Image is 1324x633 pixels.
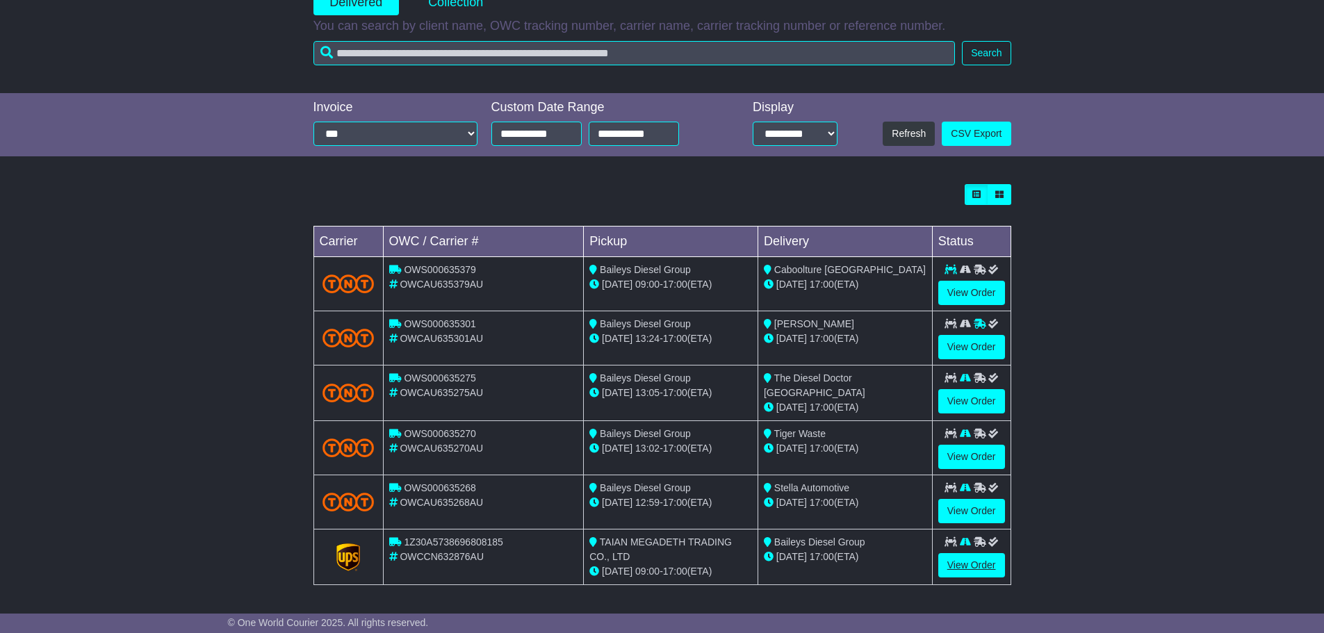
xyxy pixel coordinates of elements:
[589,495,752,510] div: - (ETA)
[400,551,484,562] span: OWCCN632876AU
[383,227,584,257] td: OWC / Carrier #
[776,551,807,562] span: [DATE]
[589,441,752,456] div: - (ETA)
[810,443,834,454] span: 17:00
[663,566,687,577] span: 17:00
[942,122,1011,146] a: CSV Export
[764,441,926,456] div: (ETA)
[404,482,476,493] span: OWS000635268
[932,227,1011,257] td: Status
[313,19,1011,34] p: You can search by client name, OWC tracking number, carrier name, carrier tracking number or refe...
[938,445,1005,469] a: View Order
[600,482,691,493] span: Baileys Diesel Group
[322,329,375,347] img: TNT_Domestic.png
[602,333,632,344] span: [DATE]
[810,279,834,290] span: 17:00
[663,279,687,290] span: 17:00
[938,389,1005,413] a: View Order
[776,402,807,413] span: [DATE]
[602,279,632,290] span: [DATE]
[774,536,865,548] span: Baileys Diesel Group
[600,264,691,275] span: Baileys Diesel Group
[663,497,687,508] span: 17:00
[322,274,375,293] img: TNT_Domestic.png
[663,443,687,454] span: 17:00
[810,333,834,344] span: 17:00
[938,553,1005,577] a: View Order
[600,428,691,439] span: Baileys Diesel Group
[400,333,483,344] span: OWCAU635301AU
[602,443,632,454] span: [DATE]
[776,333,807,344] span: [DATE]
[584,227,758,257] td: Pickup
[764,400,926,415] div: (ETA)
[635,333,660,344] span: 13:24
[313,100,477,115] div: Invoice
[400,497,483,508] span: OWCAU635268AU
[400,443,483,454] span: OWCAU635270AU
[663,333,687,344] span: 17:00
[758,227,932,257] td: Delivery
[635,497,660,508] span: 12:59
[400,279,483,290] span: OWCAU635379AU
[336,543,360,571] img: GetCarrierServiceLogo
[404,372,476,384] span: OWS000635275
[313,227,383,257] td: Carrier
[635,387,660,398] span: 13:05
[602,497,632,508] span: [DATE]
[776,443,807,454] span: [DATE]
[810,402,834,413] span: 17:00
[774,264,926,275] span: Caboolture [GEOGRAPHIC_DATA]
[589,386,752,400] div: - (ETA)
[774,428,826,439] span: Tiger Waste
[938,499,1005,523] a: View Order
[810,551,834,562] span: 17:00
[322,384,375,402] img: TNT_Domestic.png
[322,438,375,457] img: TNT_Domestic.png
[774,318,854,329] span: [PERSON_NAME]
[938,281,1005,305] a: View Order
[753,100,837,115] div: Display
[589,564,752,579] div: - (ETA)
[635,566,660,577] span: 09:00
[404,318,476,329] span: OWS000635301
[589,536,732,562] span: TAIAN MEGADETH TRADING CO., LTD
[938,335,1005,359] a: View Order
[491,100,714,115] div: Custom Date Range
[600,372,691,384] span: Baileys Diesel Group
[635,443,660,454] span: 13:02
[774,482,849,493] span: Stella Automotive
[776,279,807,290] span: [DATE]
[764,372,865,398] span: The Diesel Doctor [GEOGRAPHIC_DATA]
[602,387,632,398] span: [DATE]
[764,277,926,292] div: (ETA)
[764,550,926,564] div: (ETA)
[602,566,632,577] span: [DATE]
[810,497,834,508] span: 17:00
[600,318,691,329] span: Baileys Diesel Group
[962,41,1011,65] button: Search
[663,387,687,398] span: 17:00
[400,387,483,398] span: OWCAU635275AU
[322,493,375,511] img: TNT_Domestic.png
[589,331,752,346] div: - (ETA)
[883,122,935,146] button: Refresh
[776,497,807,508] span: [DATE]
[764,331,926,346] div: (ETA)
[404,428,476,439] span: OWS000635270
[635,279,660,290] span: 09:00
[404,536,502,548] span: 1Z30A5738696808185
[228,617,429,628] span: © One World Courier 2025. All rights reserved.
[404,264,476,275] span: OWS000635379
[764,495,926,510] div: (ETA)
[589,277,752,292] div: - (ETA)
